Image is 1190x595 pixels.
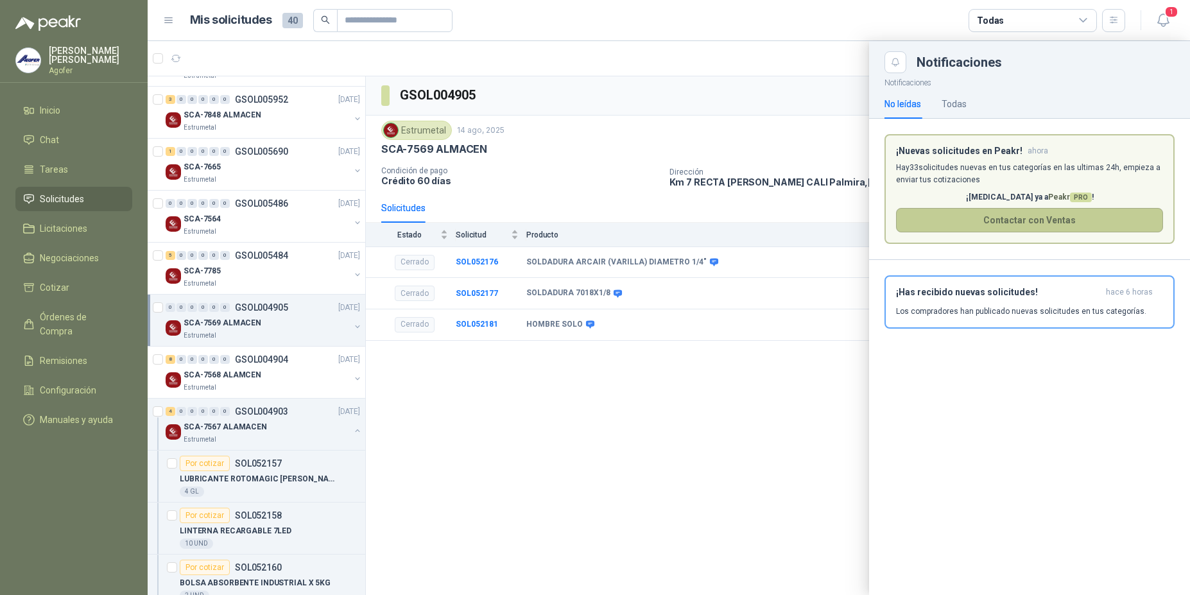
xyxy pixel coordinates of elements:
[1048,193,1092,202] span: Peakr
[1164,6,1178,18] span: 1
[40,310,120,338] span: Órdenes de Compra
[40,383,96,397] span: Configuración
[40,221,87,236] span: Licitaciones
[15,15,81,31] img: Logo peakr
[896,146,1022,157] h3: ¡Nuevas solicitudes en Peakr!
[896,287,1101,298] h3: ¡Has recibido nuevas solicitudes!
[40,103,60,117] span: Inicio
[884,51,906,73] button: Close
[884,275,1175,329] button: ¡Has recibido nuevas solicitudes!hace 6 horas Los compradores han publicado nuevas solicitudes en...
[16,48,40,73] img: Company Logo
[40,192,84,206] span: Solicitudes
[40,133,59,147] span: Chat
[896,208,1163,232] button: Contactar con Ventas
[15,128,132,152] a: Chat
[896,162,1163,186] p: Hay 33 solicitudes nuevas en tus categorías en las ultimas 24h, empieza a enviar tus cotizaciones
[49,46,132,64] p: [PERSON_NAME] [PERSON_NAME]
[869,73,1190,89] p: Notificaciones
[15,246,132,270] a: Negociaciones
[15,98,132,123] a: Inicio
[40,162,68,177] span: Tareas
[49,67,132,74] p: Agofer
[15,157,132,182] a: Tareas
[1070,193,1092,202] span: PRO
[1151,9,1175,32] button: 1
[942,97,967,111] div: Todas
[1028,146,1048,157] span: ahora
[15,378,132,402] a: Configuración
[15,305,132,343] a: Órdenes de Compra
[884,97,921,111] div: No leídas
[40,251,99,265] span: Negociaciones
[1106,287,1153,298] span: hace 6 horas
[40,413,113,427] span: Manuales y ayuda
[896,306,1146,317] p: Los compradores han publicado nuevas solicitudes en tus categorías.
[15,349,132,373] a: Remisiones
[40,280,69,295] span: Cotizar
[15,408,132,432] a: Manuales y ayuda
[15,187,132,211] a: Solicitudes
[40,354,87,368] span: Remisiones
[321,15,330,24] span: search
[282,13,303,28] span: 40
[896,191,1163,203] p: ¡[MEDICAL_DATA] ya a !
[190,11,272,30] h1: Mis solicitudes
[15,275,132,300] a: Cotizar
[917,56,1175,69] div: Notificaciones
[15,216,132,241] a: Licitaciones
[977,13,1004,28] div: Todas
